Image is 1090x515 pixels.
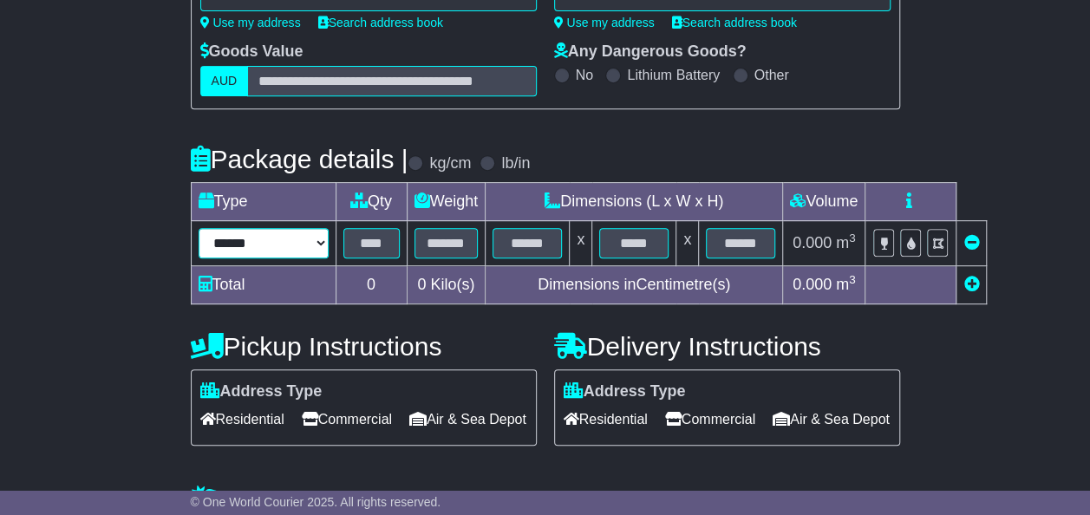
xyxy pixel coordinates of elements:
span: Air & Sea Depot [773,406,890,433]
label: Any Dangerous Goods? [554,42,747,62]
a: Use my address [554,16,655,29]
span: Residential [200,406,284,433]
span: m [836,276,856,293]
td: Qty [336,183,407,221]
span: Air & Sea Depot [409,406,526,433]
span: Commercial [665,406,755,433]
h4: Pickup Instructions [191,332,537,361]
a: Use my address [200,16,301,29]
a: Remove this item [963,234,979,251]
a: Search address book [318,16,443,29]
td: 0 [336,266,407,304]
a: Add new item [963,276,979,293]
a: Search address book [672,16,797,29]
td: Total [191,266,336,304]
sup: 3 [849,231,856,244]
h4: Warranty & Insurance [191,485,900,513]
span: 0 [417,276,426,293]
span: Residential [564,406,648,433]
td: x [676,221,699,266]
span: 0.000 [793,234,832,251]
td: Weight [407,183,486,221]
td: Dimensions in Centimetre(s) [486,266,783,304]
label: Goods Value [200,42,304,62]
label: No [576,67,593,83]
td: Dimensions (L x W x H) [486,183,783,221]
span: Commercial [302,406,392,433]
label: Other [754,67,789,83]
label: Address Type [200,382,323,401]
label: lb/in [501,154,530,173]
h4: Package details | [191,145,408,173]
td: Volume [783,183,865,221]
label: AUD [200,66,249,96]
label: Lithium Battery [627,67,720,83]
label: kg/cm [429,154,471,173]
span: m [836,234,856,251]
span: 0.000 [793,276,832,293]
td: Type [191,183,336,221]
td: Kilo(s) [407,266,486,304]
span: © One World Courier 2025. All rights reserved. [191,495,441,509]
sup: 3 [849,273,856,286]
label: Address Type [564,382,686,401]
td: x [570,221,592,266]
h4: Delivery Instructions [554,332,900,361]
